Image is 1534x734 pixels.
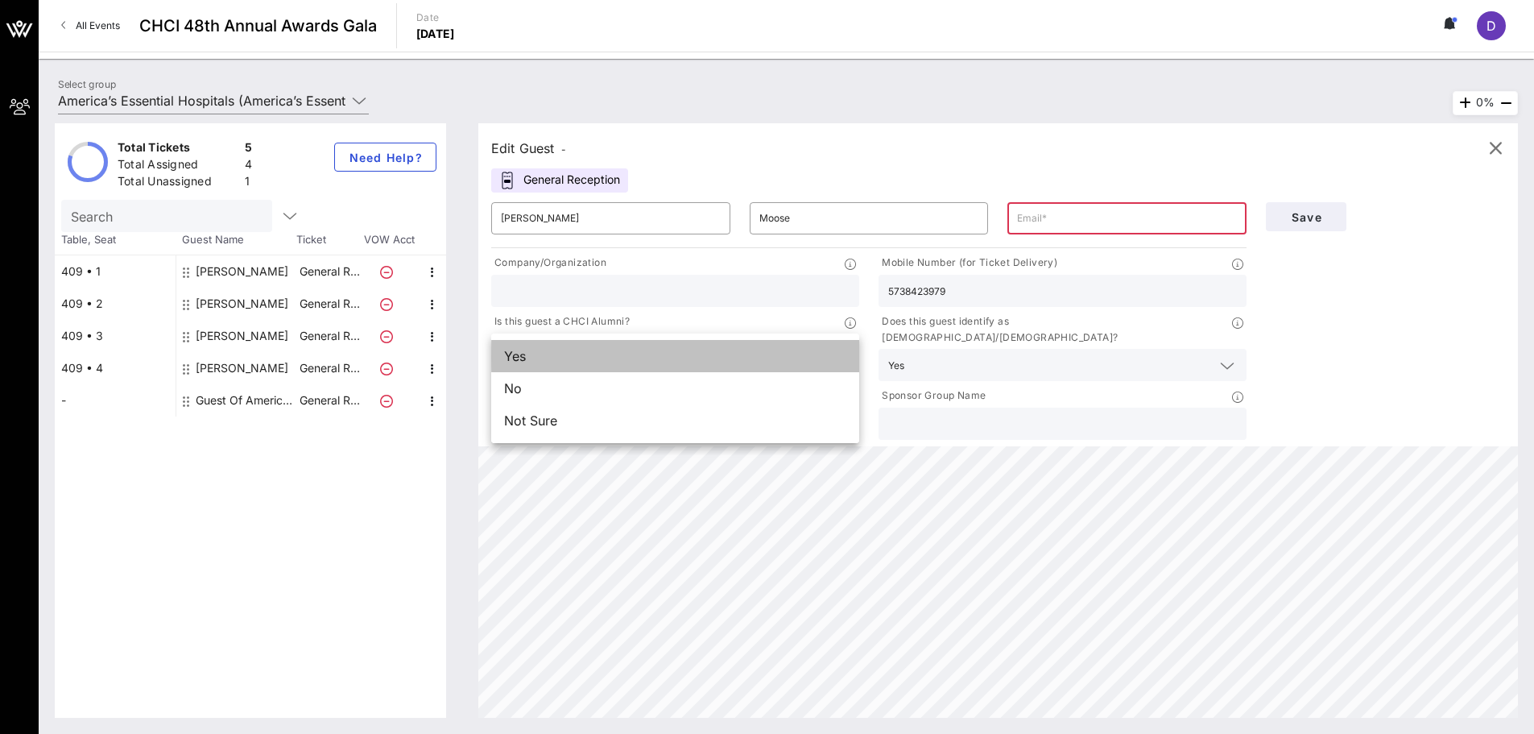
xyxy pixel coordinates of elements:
p: Sponsor Group Name [879,388,986,404]
input: Last Name* [759,205,979,231]
span: VOW Acct [361,232,417,248]
p: General R… [297,352,362,384]
div: Yes [879,349,1247,381]
div: Total Assigned [118,156,238,176]
div: Total Tickets [118,139,238,160]
a: All Events [52,13,130,39]
div: No [491,372,859,404]
span: Table, Seat [55,232,176,248]
p: Does this guest identify as [DEMOGRAPHIC_DATA]/[DEMOGRAPHIC_DATA]? [879,313,1232,346]
span: Save [1279,210,1333,224]
div: 5 [245,139,252,160]
div: 4 [245,156,252,176]
p: Is this guest a CHCI Alumni? [491,313,630,330]
div: Julia Grady [196,255,288,288]
label: Select group [58,78,116,90]
div: - [55,384,176,417]
div: 409 • 2 [55,288,176,320]
div: 409 • 1 [55,255,176,288]
input: First Name* [501,205,721,231]
button: Save [1266,202,1346,231]
div: Guest Of America’s Essential Hospitals [196,384,297,417]
p: General R… [297,288,362,320]
span: - [561,143,566,156]
p: General R… [297,255,362,288]
div: 409 • 3 [55,320,176,352]
div: General Reception [491,168,628,193]
div: Daniel Jones [196,352,288,384]
div: Not Sure [491,404,859,437]
div: Greg Jusino [196,320,288,352]
span: Need Help? [348,151,423,164]
p: Mobile Number (for Ticket Delivery) [879,255,1057,272]
p: General R… [297,384,362,417]
div: D [1477,11,1506,40]
span: Guest Name [176,232,296,248]
span: Ticket [296,232,361,248]
span: CHCI 48th Annual Awards Gala [139,14,377,38]
button: Need Help? [334,143,436,172]
p: Company/Organization [491,255,606,272]
input: Email* [1017,205,1237,231]
div: Edit Guest [491,137,566,160]
p: General R… [297,320,362,352]
p: [DATE] [416,26,455,42]
div: Nicole McLaren [196,288,288,320]
div: 1 [245,173,252,193]
div: 0% [1453,91,1518,115]
div: Total Unassigned [118,173,238,193]
div: Yes [491,340,859,372]
span: D [1486,18,1496,34]
div: Yes [888,360,904,371]
div: 409 • 4 [55,352,176,384]
p: Date [416,10,455,26]
span: All Events [76,19,120,31]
